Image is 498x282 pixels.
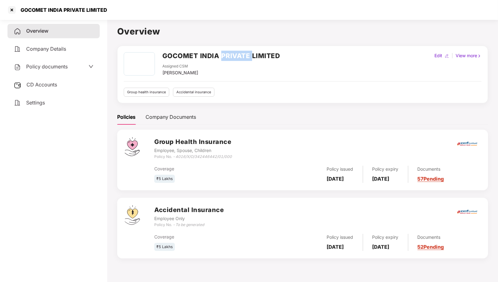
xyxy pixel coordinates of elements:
[154,243,175,251] div: ₹5 Lakhs
[125,205,140,225] img: svg+xml;base64,PHN2ZyB4bWxucz0iaHR0cDovL3d3dy53My5vcmcvMjAwMC9zdmciIHdpZHRoPSI0OS4zMjEiIGhlaWdodD...
[154,222,224,228] div: Policy No. -
[26,81,57,88] span: CD Accounts
[154,175,175,183] div: ₹5 Lakhs
[154,137,232,147] h3: Group Health Insurance
[418,244,444,250] a: 52 Pending
[124,88,169,97] div: Group health insurance
[154,147,232,154] div: Employee, Spouse, Children
[117,113,136,121] div: Policies
[14,45,21,53] img: svg+xml;base64,PHN2ZyB4bWxucz0iaHR0cDovL3d3dy53My5vcmcvMjAwMC9zdmciIHdpZHRoPSIyNCIgaGVpZ2h0PSIyNC...
[14,81,22,89] img: svg+xml;base64,PHN2ZyB3aWR0aD0iMjUiIGhlaWdodD0iMjQiIHZpZXdCb3g9IjAgMCAyNSAyNCIgZmlsbD0ibm9uZSIgeG...
[372,234,399,241] div: Policy expiry
[433,52,443,59] div: Edit
[372,244,390,250] b: [DATE]
[327,176,344,182] b: [DATE]
[418,176,444,182] a: 57 Pending
[154,154,232,160] div: Policy No. -
[26,28,48,34] span: Overview
[173,88,214,97] div: Accidental insurance
[445,54,449,58] img: editIcon
[454,52,483,59] div: View more
[162,69,198,76] div: [PERSON_NAME]
[327,234,353,241] div: Policy issued
[327,166,353,173] div: Policy issued
[162,51,280,61] h2: GOCOMET INDIA PRIVATE LIMITED
[477,54,481,58] img: rightIcon
[175,222,204,227] i: To be generated
[26,46,66,52] span: Company Details
[154,233,263,240] div: Coverage
[418,166,444,173] div: Documents
[372,166,399,173] div: Policy expiry
[154,165,263,172] div: Coverage
[456,140,478,148] img: icici.png
[154,205,224,215] h3: Accidental Insurance
[175,154,232,159] i: 4016/X/O/342446442/01/000
[146,113,196,121] div: Company Documents
[14,99,21,107] img: svg+xml;base64,PHN2ZyB4bWxucz0iaHR0cDovL3d3dy53My5vcmcvMjAwMC9zdmciIHdpZHRoPSIyNCIgaGVpZ2h0PSIyNC...
[154,215,224,222] div: Employee Only
[162,63,198,69] div: Assigned CSM
[89,64,93,69] span: down
[418,234,444,241] div: Documents
[26,63,68,70] span: Policy documents
[117,25,488,38] h1: Overview
[17,7,107,13] div: GOCOMET INDIA PRIVATE LIMITED
[14,63,21,71] img: svg+xml;base64,PHN2ZyB4bWxucz0iaHR0cDovL3d3dy53My5vcmcvMjAwMC9zdmciIHdpZHRoPSIyNCIgaGVpZ2h0PSIyNC...
[26,99,45,106] span: Settings
[456,208,478,216] img: icici.png
[372,176,390,182] b: [DATE]
[450,52,454,59] div: |
[327,244,344,250] b: [DATE]
[14,28,21,35] img: svg+xml;base64,PHN2ZyB4bWxucz0iaHR0cDovL3d3dy53My5vcmcvMjAwMC9zdmciIHdpZHRoPSIyNCIgaGVpZ2h0PSIyNC...
[125,137,140,156] img: svg+xml;base64,PHN2ZyB4bWxucz0iaHR0cDovL3d3dy53My5vcmcvMjAwMC9zdmciIHdpZHRoPSI0Ny43MTQiIGhlaWdodD...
